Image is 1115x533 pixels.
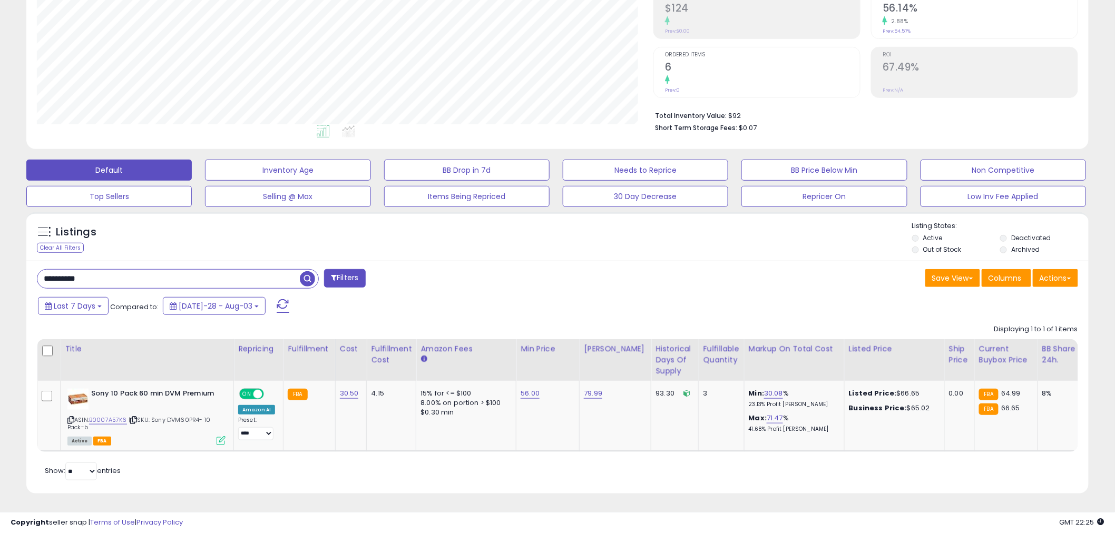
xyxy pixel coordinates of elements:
b: Min: [749,388,765,398]
b: Total Inventory Value: [655,111,727,120]
label: Archived [1011,245,1040,254]
h2: 56.14% [883,2,1078,16]
h2: 6 [665,61,860,75]
div: Fulfillment Cost [371,343,412,366]
small: Prev: $0.00 [665,28,690,34]
a: 56.00 [521,388,540,399]
img: 51w4gkzewLL._SL40_.jpg [67,389,89,410]
div: $65.02 [849,403,936,413]
button: Last 7 Days [38,297,109,315]
button: [DATE]-28 - Aug-03 [163,297,266,315]
div: Cost [340,343,363,354]
div: Listed Price [849,343,940,354]
strong: Copyright [11,517,49,527]
div: 3 [703,389,736,398]
button: Default [26,160,192,181]
div: BB Share 24h. [1042,343,1081,366]
div: Preset: [238,417,275,440]
b: Business Price: [849,403,907,413]
span: $0.07 [739,123,757,133]
span: | SKU: Sony DVM60PR4- 10 Pack-b [67,416,210,431]
button: Top Sellers [26,186,192,207]
li: $92 [655,108,1070,121]
div: Amazon Fees [420,343,512,354]
button: Columns [982,269,1031,287]
div: [PERSON_NAME] [584,343,647,354]
div: Displaying 1 to 1 of 1 items [994,324,1078,334]
div: Markup on Total Cost [749,343,840,354]
span: ROI [883,52,1078,58]
span: All listings currently available for purchase on Amazon [67,437,92,446]
button: Selling @ Max [205,186,370,207]
p: 23.13% Profit [PERSON_NAME] [749,401,836,408]
a: 30.08 [764,388,783,399]
span: Compared to: [110,302,159,312]
a: Terms of Use [90,517,135,527]
div: Amazon AI [238,405,275,414]
button: Repricer On [741,186,907,207]
div: Repricing [238,343,279,354]
small: Prev: 0 [665,87,680,93]
div: % [749,413,836,433]
div: % [749,389,836,408]
div: 93.30 [656,389,690,398]
span: 2025-08-11 22:25 GMT [1060,517,1104,527]
div: 8.00% on portion > $100 [420,398,508,408]
div: Ship Price [949,343,970,366]
small: FBA [288,389,307,400]
b: Listed Price: [849,388,897,398]
small: 2.88% [887,17,908,25]
small: FBA [979,389,999,400]
span: 64.99 [1001,388,1021,398]
small: Prev: 54.57% [883,28,911,34]
p: 41.68% Profit [PERSON_NAME] [749,426,836,433]
span: [DATE]-28 - Aug-03 [179,301,252,311]
div: Title [65,343,229,354]
span: 66.65 [1001,403,1020,413]
div: Historical Days Of Supply [656,343,694,377]
div: Clear All Filters [37,243,84,253]
h2: 67.49% [883,61,1078,75]
small: Amazon Fees. [420,354,427,364]
div: Min Price [521,343,575,354]
a: 79.99 [584,388,602,399]
span: OFF [262,390,279,399]
small: FBA [979,403,999,415]
b: Max: [749,413,767,423]
b: Short Term Storage Fees: [655,123,737,132]
div: 4.15 [371,389,408,398]
label: Deactivated [1011,233,1051,242]
div: 0.00 [949,389,966,398]
p: Listing States: [912,221,1089,231]
span: Ordered Items [665,52,860,58]
button: Non Competitive [921,160,1086,181]
b: Sony 10 Pack 60 min DVM Premium [91,389,219,401]
button: BB Drop in 7d [384,160,550,181]
div: Current Buybox Price [979,343,1033,366]
a: 30.50 [340,388,359,399]
span: Columns [989,273,1022,283]
h5: Listings [56,225,96,240]
span: Show: entries [45,466,121,476]
a: 71.47 [767,413,783,423]
div: seller snap | | [11,518,183,528]
label: Active [923,233,943,242]
button: Save View [925,269,980,287]
div: 8% [1042,389,1077,398]
small: Prev: N/A [883,87,903,93]
div: $0.30 min [420,408,508,417]
button: Low Inv Fee Applied [921,186,1086,207]
span: FBA [93,437,111,446]
button: BB Price Below Min [741,160,907,181]
div: $66.65 [849,389,936,398]
div: ASIN: [67,389,226,444]
label: Out of Stock [923,245,962,254]
a: Privacy Policy [136,517,183,527]
button: 30 Day Decrease [563,186,728,207]
div: Fulfillment [288,343,330,354]
h2: $124 [665,2,860,16]
button: Inventory Age [205,160,370,181]
button: Needs to Reprice [563,160,728,181]
span: ON [240,390,253,399]
a: B0007A57K6 [89,416,127,425]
